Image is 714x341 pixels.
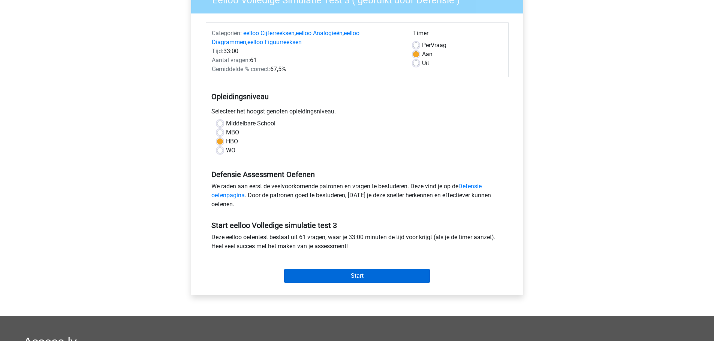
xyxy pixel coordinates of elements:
[296,30,343,37] a: eelloo Analogieën
[243,30,295,37] a: eelloo Cijferreeksen
[12,12,18,18] img: logo_orange.svg
[73,43,79,49] img: tab_keywords_by_traffic_grey.svg
[82,44,128,49] div: Keywords op verkeer
[206,56,407,65] div: 61
[422,59,429,68] label: Uit
[226,137,238,146] label: HBO
[212,66,270,73] span: Gemiddelde % correct:
[206,65,407,74] div: 67,5%
[413,29,503,41] div: Timer
[422,42,431,49] span: Per
[226,119,275,128] label: Middelbare School
[212,30,242,37] span: Categoriën:
[206,29,407,47] div: , , ,
[226,146,235,155] label: WO
[422,50,433,59] label: Aan
[29,44,66,49] div: Domeinoverzicht
[211,221,503,230] h5: Start eelloo Volledige simulatie test 3
[12,19,18,25] img: website_grey.svg
[211,170,503,179] h5: Defensie Assessment Oefenen
[206,233,509,254] div: Deze eelloo oefentest bestaat uit 61 vragen, waar je 33:00 minuten de tijd voor krijgt (als je de...
[206,107,509,119] div: Selecteer het hoogst genoten opleidingsniveau.
[284,269,430,283] input: Start
[19,19,82,25] div: Domein: [DOMAIN_NAME]
[422,41,446,50] label: Vraag
[21,43,27,49] img: tab_domain_overview_orange.svg
[212,57,250,64] span: Aantal vragen:
[212,48,223,55] span: Tijd:
[226,128,239,137] label: MBO
[21,12,37,18] div: v 4.0.25
[206,182,509,212] div: We raden aan eerst de veelvoorkomende patronen en vragen te bestuderen. Deze vind je op de . Door...
[211,89,503,104] h5: Opleidingsniveau
[206,47,407,56] div: 33:00
[247,39,302,46] a: eelloo Figuurreeksen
